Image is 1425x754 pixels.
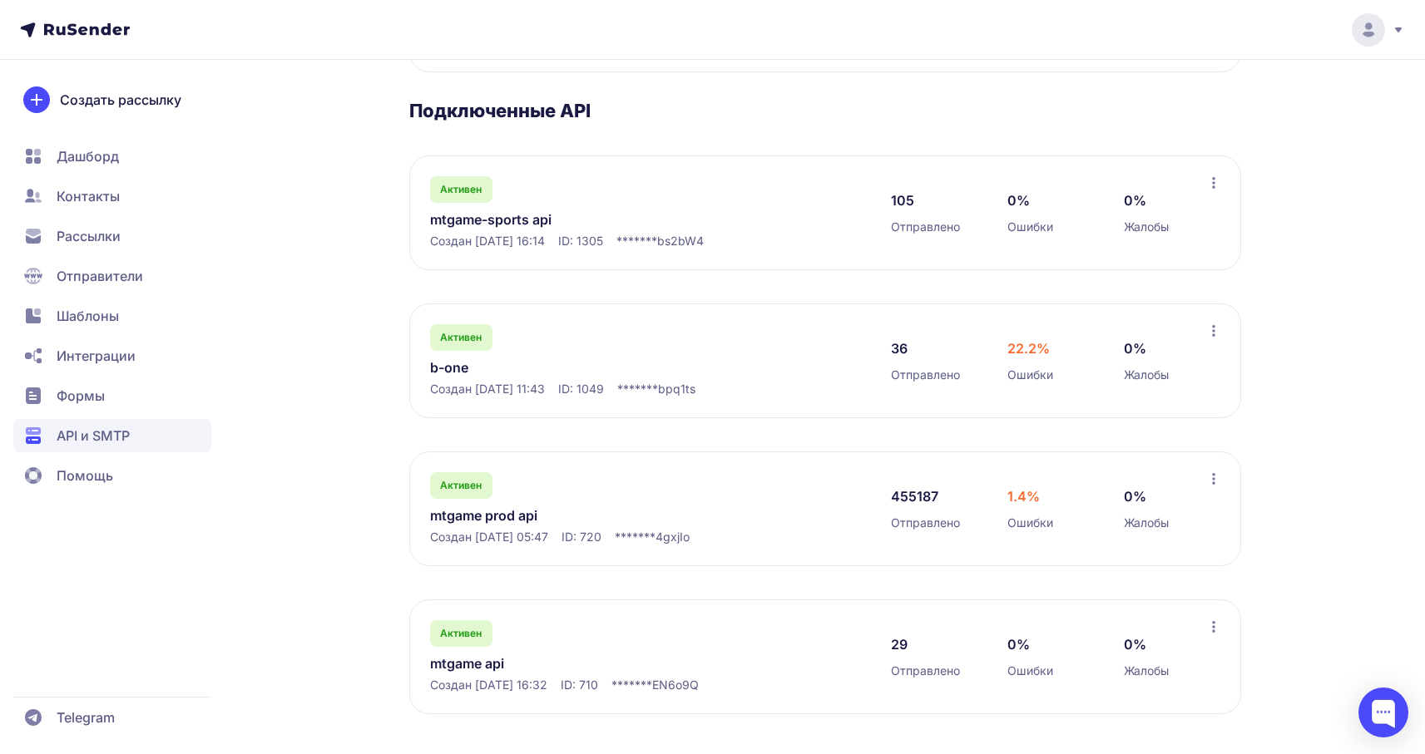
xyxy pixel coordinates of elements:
span: Жалобы [1124,515,1169,531]
span: Рассылки [57,226,121,246]
span: Активен [440,331,482,344]
a: mtgame prod api [430,505,771,525]
span: Отправлено [891,219,960,235]
span: 455187 [891,486,938,506]
span: Создан [DATE] 16:14 [430,233,545,249]
span: Telegram [57,707,115,727]
span: 0% [1007,190,1030,210]
span: ID: 710 [561,677,598,693]
span: Ошибки [1007,515,1053,531]
span: bpq1ts [658,381,695,397]
span: Жалобы [1124,367,1169,383]
span: Создан [DATE] 11:43 [430,381,545,397]
span: 29 [891,634,908,654]
span: 0% [1124,634,1146,654]
span: EN6o9Q [652,677,699,693]
span: Дашборд [57,146,119,166]
span: ID: 1305 [558,233,603,249]
a: mtgame-sports api [430,209,771,229]
span: 1.4% [1007,486,1040,506]
span: bs2bW4 [657,233,704,249]
span: Создан [DATE] 05:47 [430,529,548,545]
span: Активен [440,183,482,196]
span: Ошибки [1007,663,1053,679]
span: Активен [440,479,482,492]
span: Шаблоны [57,306,119,326]
span: Жалобы [1124,219,1169,235]
a: mtgame api [430,653,771,673]
span: 105 [891,190,914,210]
span: 0% [1007,634,1030,654]
span: Интеграции [57,346,136,366]
a: Telegram [13,701,211,734]
span: Отправлено [891,663,960,679]
span: 0% [1124,190,1146,210]
span: API и SMTP [57,426,130,446]
span: Формы [57,386,105,406]
span: 0% [1124,486,1146,506]
span: 4gxjIo [656,529,690,545]
h3: Подключенные API [409,99,1242,122]
span: Создать рассылку [60,90,181,110]
span: Помощь [57,466,113,485]
a: b-one [430,357,771,377]
span: ID: 1049 [558,381,604,397]
span: Контакты [57,186,120,206]
span: Отправлено [891,367,960,383]
span: 0% [1124,338,1146,358]
span: Жалобы [1124,663,1169,679]
span: Активен [440,627,482,640]
span: Отправлено [891,515,960,531]
span: Ошибки [1007,367,1053,383]
span: Отправители [57,266,143,286]
span: 22.2% [1007,338,1050,358]
span: Создан [DATE] 16:32 [430,677,547,693]
span: 36 [891,338,908,358]
span: ID: 720 [562,529,601,545]
span: Ошибки [1007,219,1053,235]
